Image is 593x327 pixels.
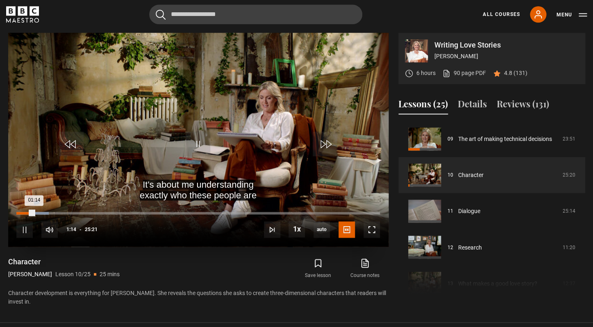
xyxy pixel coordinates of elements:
[264,221,280,238] button: Next Lesson
[55,270,91,278] p: Lesson 10/25
[458,171,484,179] a: Character
[341,257,388,280] a: Course notes
[458,243,482,252] a: Research
[100,270,120,278] p: 25 mins
[458,97,487,114] button: Details
[398,97,448,114] button: Lessons (25)
[8,288,389,306] p: Character development is everything for [PERSON_NAME]. She reveals the questions she asks to crea...
[16,212,379,214] div: Progress Bar
[85,222,98,237] span: 25:21
[556,11,587,19] button: Toggle navigation
[339,221,355,238] button: Captions
[483,11,520,18] a: All Courses
[497,97,549,114] button: Reviews (131)
[416,69,436,77] p: 6 hours
[442,69,486,77] a: 90 page PDF
[364,221,380,238] button: Fullscreen
[6,6,39,23] svg: BBC Maestro
[80,227,82,232] span: -
[8,257,120,266] h1: Character
[149,5,362,24] input: Search
[8,33,389,247] video-js: Video Player
[295,257,341,280] button: Save lesson
[458,135,552,143] a: The art of making technical decisions
[434,52,579,61] p: [PERSON_NAME]
[156,9,166,20] button: Submit the search query
[504,69,527,77] p: 4.8 (131)
[434,41,579,49] p: Writing Love Stories
[8,270,52,278] p: [PERSON_NAME]
[66,222,76,237] span: 1:14
[458,207,480,216] a: Dialogue
[41,221,58,238] button: Mute
[314,221,330,238] span: auto
[16,221,33,238] button: Pause
[289,221,305,237] button: Playback Rate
